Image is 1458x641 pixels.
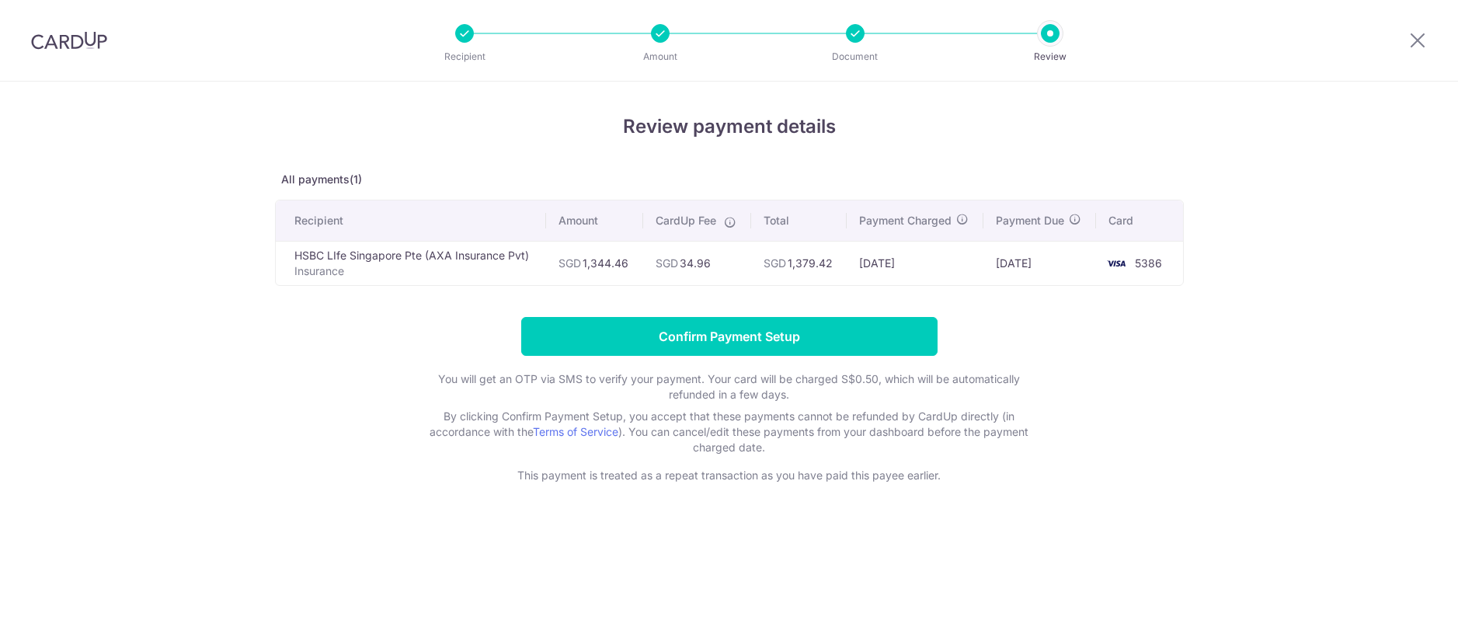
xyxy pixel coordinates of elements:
span: SGD [558,256,581,270]
p: Recipient [407,49,522,64]
iframe: Opens a widget where you can find more information [1358,594,1442,633]
p: Review [993,49,1108,64]
th: Total [751,200,847,241]
span: CardUp Fee [656,213,716,228]
p: This payment is treated as a repeat transaction as you have paid this payee earlier. [419,468,1040,483]
td: HSBC LIfe Singapore Pte (AXA Insurance Pvt) [276,241,547,285]
span: SGD [656,256,678,270]
span: Payment Due [996,213,1064,228]
td: [DATE] [847,241,983,285]
td: 1,344.46 [546,241,642,285]
td: 34.96 [643,241,751,285]
p: Insurance [294,263,534,279]
th: Recipient [276,200,547,241]
p: Amount [603,49,718,64]
img: <span class="translation_missing" title="translation missing: en.account_steps.new_confirm_form.b... [1101,254,1132,273]
p: Document [798,49,913,64]
span: SGD [764,256,786,270]
p: All payments(1) [275,172,1184,187]
th: Card [1096,200,1182,241]
img: CardUp [31,31,107,50]
span: 5386 [1135,256,1162,270]
td: 1,379.42 [751,241,847,285]
td: [DATE] [983,241,1096,285]
a: Terms of Service [533,425,618,438]
input: Confirm Payment Setup [521,317,938,356]
span: Payment Charged [859,213,952,228]
p: You will get an OTP via SMS to verify your payment. Your card will be charged S$0.50, which will ... [419,371,1040,402]
th: Amount [546,200,642,241]
h4: Review payment details [275,113,1184,141]
p: By clicking Confirm Payment Setup, you accept that these payments cannot be refunded by CardUp di... [419,409,1040,455]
